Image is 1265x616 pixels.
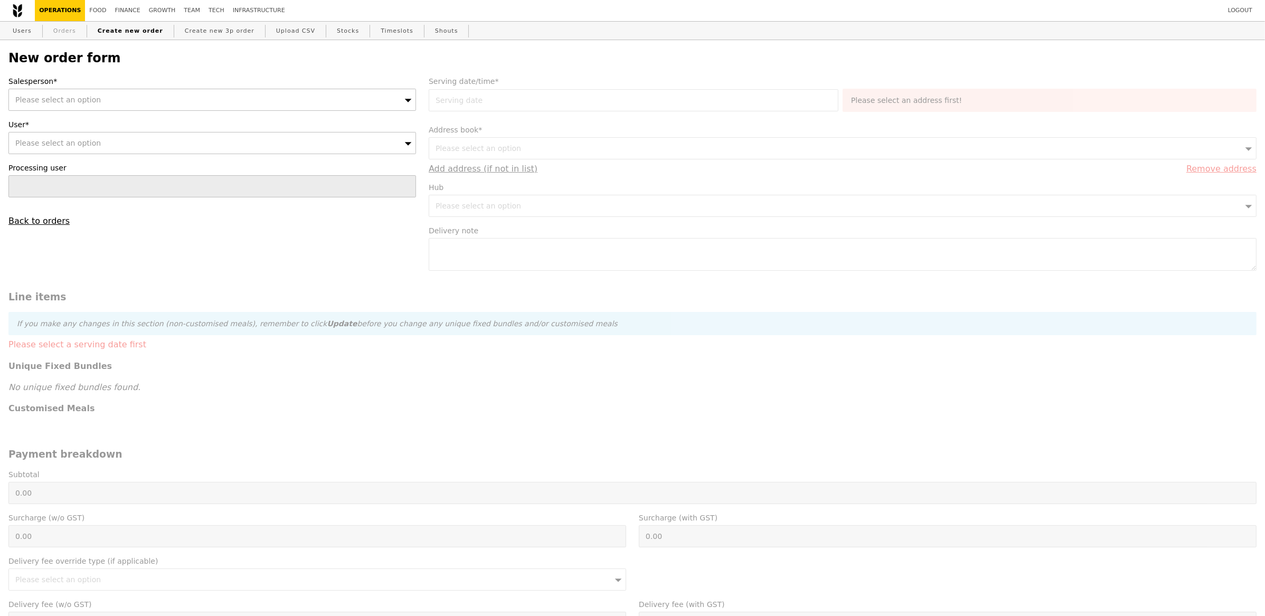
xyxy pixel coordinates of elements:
span: Please select an option [15,139,101,147]
label: Salesperson* [8,76,416,87]
h2: New order form [8,51,1257,65]
a: Shouts [431,22,462,41]
label: User* [8,119,416,130]
span: Please select an option [15,96,101,104]
a: Create new 3p order [181,22,259,41]
a: Timeslots [376,22,417,41]
a: Upload CSV [272,22,319,41]
a: Back to orders [8,216,70,226]
a: Create new order [93,22,167,41]
label: Processing user [8,163,416,173]
a: Users [8,22,36,41]
a: Orders [49,22,80,41]
img: Grain logo [13,4,22,17]
a: Stocks [333,22,363,41]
